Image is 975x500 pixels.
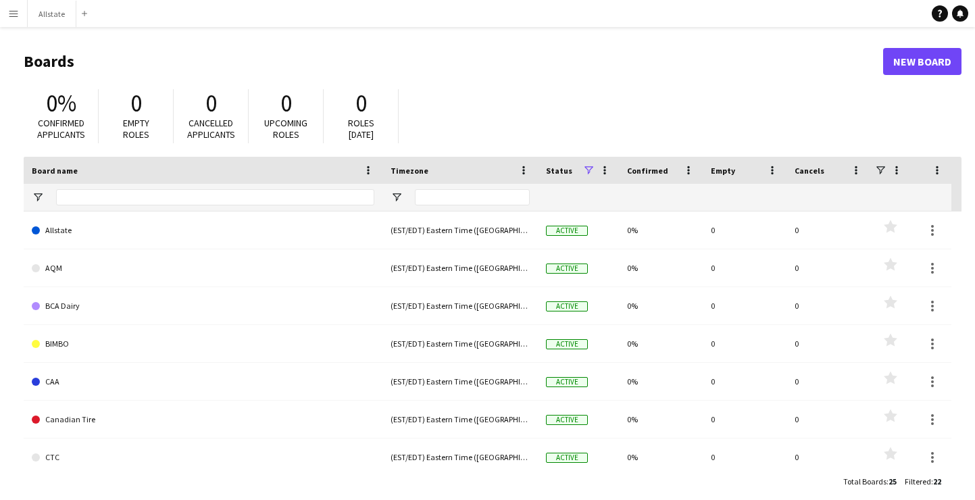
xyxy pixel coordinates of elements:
[546,377,588,387] span: Active
[786,287,870,324] div: 0
[382,401,538,438] div: (EST/EDT) Eastern Time ([GEOGRAPHIC_DATA] & [GEOGRAPHIC_DATA])
[546,339,588,349] span: Active
[391,191,403,203] button: Open Filter Menu
[786,325,870,362] div: 0
[619,439,703,476] div: 0%
[32,166,78,176] span: Board name
[382,363,538,400] div: (EST/EDT) Eastern Time ([GEOGRAPHIC_DATA] & [GEOGRAPHIC_DATA])
[37,117,85,141] span: Confirmed applicants
[32,191,44,203] button: Open Filter Menu
[546,166,572,176] span: Status
[905,468,941,495] div: :
[786,401,870,438] div: 0
[32,401,374,439] a: Canadian Tire
[883,48,961,75] a: New Board
[933,476,941,486] span: 22
[619,363,703,400] div: 0%
[619,211,703,249] div: 0%
[619,401,703,438] div: 0%
[795,166,824,176] span: Cancels
[546,226,588,236] span: Active
[619,325,703,362] div: 0%
[703,439,786,476] div: 0
[786,249,870,286] div: 0
[348,117,374,141] span: Roles [DATE]
[711,166,735,176] span: Empty
[786,439,870,476] div: 0
[382,249,538,286] div: (EST/EDT) Eastern Time ([GEOGRAPHIC_DATA] & [GEOGRAPHIC_DATA])
[382,287,538,324] div: (EST/EDT) Eastern Time ([GEOGRAPHIC_DATA] & [GEOGRAPHIC_DATA])
[786,363,870,400] div: 0
[546,415,588,425] span: Active
[703,249,786,286] div: 0
[130,89,142,118] span: 0
[905,476,931,486] span: Filtered
[24,51,883,72] h1: Boards
[46,89,76,118] span: 0%
[56,189,374,205] input: Board name Filter Input
[32,211,374,249] a: Allstate
[546,301,588,311] span: Active
[546,453,588,463] span: Active
[786,211,870,249] div: 0
[391,166,428,176] span: Timezone
[205,89,217,118] span: 0
[619,249,703,286] div: 0%
[703,363,786,400] div: 0
[355,89,367,118] span: 0
[32,363,374,401] a: CAA
[546,264,588,274] span: Active
[382,325,538,362] div: (EST/EDT) Eastern Time ([GEOGRAPHIC_DATA] & [GEOGRAPHIC_DATA])
[32,439,374,476] a: CTC
[32,325,374,363] a: BIMBO
[264,117,307,141] span: Upcoming roles
[627,166,668,176] span: Confirmed
[843,476,886,486] span: Total Boards
[703,325,786,362] div: 0
[280,89,292,118] span: 0
[28,1,76,27] button: Allstate
[619,287,703,324] div: 0%
[187,117,235,141] span: Cancelled applicants
[703,287,786,324] div: 0
[889,476,897,486] span: 25
[32,249,374,287] a: AQM
[123,117,149,141] span: Empty roles
[703,401,786,438] div: 0
[32,287,374,325] a: BCA Dairy
[382,211,538,249] div: (EST/EDT) Eastern Time ([GEOGRAPHIC_DATA] & [GEOGRAPHIC_DATA])
[843,468,897,495] div: :
[382,439,538,476] div: (EST/EDT) Eastern Time ([GEOGRAPHIC_DATA] & [GEOGRAPHIC_DATA])
[703,211,786,249] div: 0
[415,189,530,205] input: Timezone Filter Input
